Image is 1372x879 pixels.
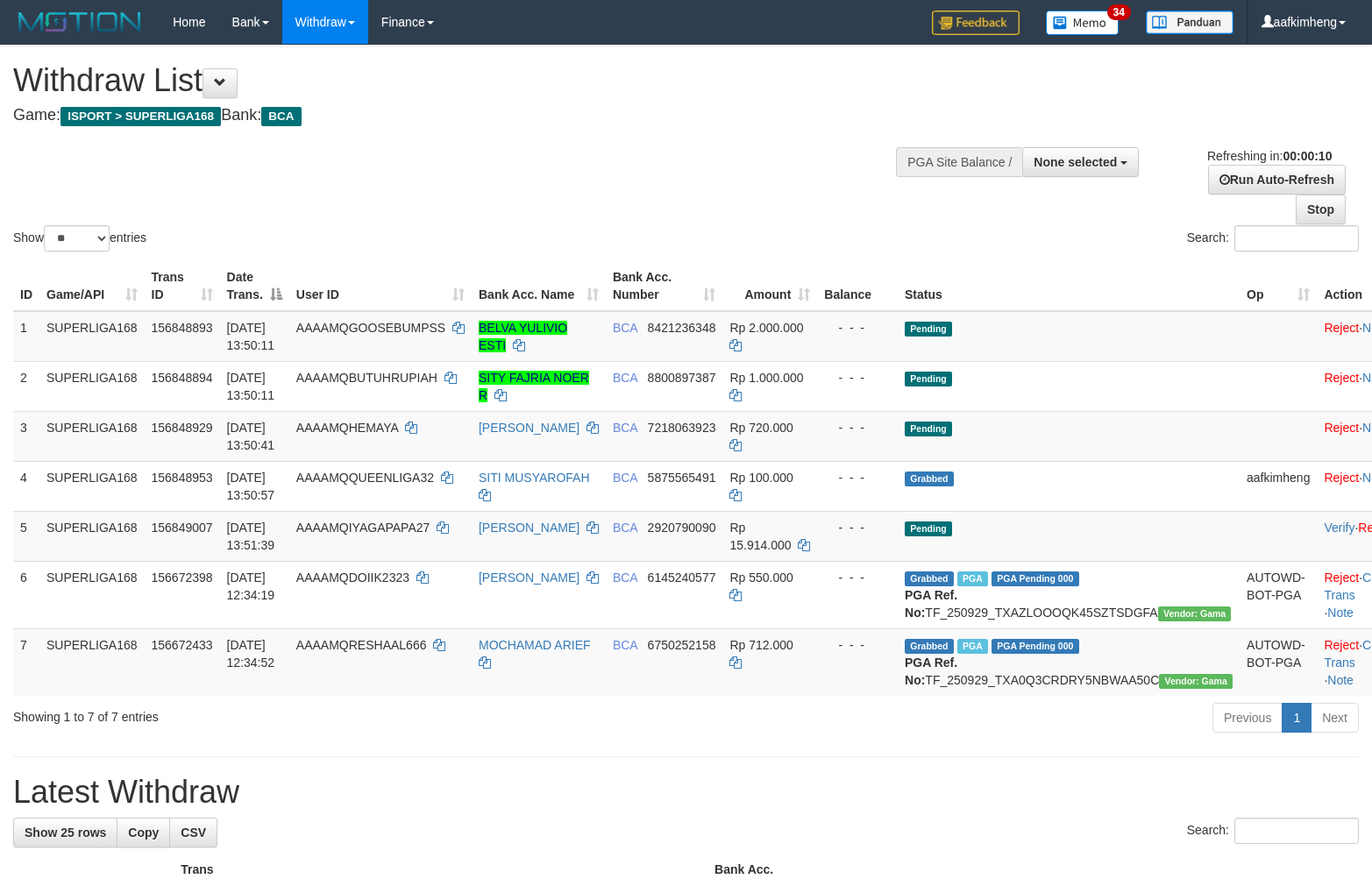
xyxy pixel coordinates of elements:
a: Stop [1296,195,1346,224]
span: 156848893 [152,321,213,335]
span: Marked by aafsoycanthlai [957,639,988,654]
span: Grabbed [905,571,954,586]
td: SUPERLIGA168 [39,411,145,461]
a: [PERSON_NAME] [479,521,579,535]
td: 5 [13,511,39,561]
span: Copy [128,826,159,840]
span: None selected [1034,155,1117,169]
span: [DATE] 12:34:52 [227,638,275,670]
input: Search: [1234,225,1359,252]
span: [DATE] 12:34:19 [227,571,275,602]
span: ISPORT > SUPERLIGA168 [60,107,221,126]
span: Pending [905,322,952,337]
td: aafkimheng [1240,461,1317,511]
span: 34 [1107,4,1131,20]
div: PGA Site Balance / [896,147,1022,177]
div: Showing 1 to 7 of 7 entries [13,701,558,726]
span: BCA [613,521,637,535]
span: BCA [613,471,637,485]
span: AAAAMQHEMAYA [296,421,398,435]
span: Copy 5875565491 to clipboard [648,471,716,485]
a: Reject [1324,638,1359,652]
span: 156848929 [152,421,213,435]
a: CSV [169,818,217,847]
span: AAAAMQGOOSEBUMPSS [296,321,445,335]
span: Pending [905,372,952,386]
a: BELVA YULIVIO ESTI [479,321,567,352]
span: [DATE] 13:51:39 [227,521,275,552]
label: Search: [1187,225,1359,252]
td: TF_250929_TXA0Q3CRDRY5NBWAA50C [898,628,1240,696]
th: Bank Acc. Name: activate to sort column ascending [472,261,606,311]
span: AAAAMQBUTUHRUPIAH [296,371,437,385]
span: 156672433 [152,638,213,652]
div: - - - [824,419,891,436]
label: Show entries [13,225,146,252]
span: AAAAMQRESHAAL666 [296,638,427,652]
a: [PERSON_NAME] [479,571,579,585]
b: PGA Ref. No: [905,588,957,620]
td: 1 [13,311,39,362]
span: Pending [905,521,952,536]
a: Note [1327,673,1354,687]
label: Search: [1187,818,1359,844]
span: AAAAMQIYAGAPAPA27 [296,521,430,535]
span: Rp 15.914.000 [729,521,791,552]
a: Verify [1324,521,1354,535]
div: - - - [824,636,891,654]
td: 6 [13,561,39,628]
span: BCA [613,421,637,435]
a: MOCHAMAD ARIEF [479,638,591,652]
h1: Latest Withdraw [13,775,1359,810]
input: Search: [1234,818,1359,844]
span: Vendor URL: https://trx31.1velocity.biz [1159,674,1233,689]
a: Previous [1212,703,1283,733]
td: AUTOWD-BOT-PGA [1240,628,1317,696]
a: Note [1327,606,1354,620]
h4: Game: Bank: [13,107,897,124]
th: Bank Acc. Number: activate to sort column ascending [606,261,723,311]
span: AAAAMQDOIIK2323 [296,571,409,585]
span: Grabbed [905,639,954,654]
td: 7 [13,628,39,696]
img: Button%20Memo.svg [1046,11,1120,35]
span: PGA Pending [992,639,1079,654]
img: Feedback.jpg [932,11,1020,35]
td: 4 [13,461,39,511]
td: 3 [13,411,39,461]
span: 156848894 [152,371,213,385]
button: None selected [1022,147,1139,177]
div: - - - [824,319,891,337]
span: Rp 2.000.000 [729,321,803,335]
span: Copy 6145240577 to clipboard [648,571,716,585]
span: Copy 8421236348 to clipboard [648,321,716,335]
select: Showentries [44,225,110,252]
div: - - - [824,469,891,486]
span: Grabbed [905,471,954,486]
span: 156849007 [152,521,213,535]
div: - - - [824,369,891,386]
span: BCA [613,321,637,335]
th: Op: activate to sort column ascending [1240,261,1317,311]
img: MOTION_logo.png [13,9,146,35]
span: BCA [261,107,301,126]
th: Trans ID: activate to sort column ascending [145,261,220,311]
div: - - - [824,569,891,586]
a: Reject [1324,371,1359,385]
span: Show 25 rows [25,826,106,840]
b: PGA Ref. No: [905,656,957,687]
a: Next [1311,703,1359,733]
a: 1 [1282,703,1312,733]
th: Game/API: activate to sort column ascending [39,261,145,311]
span: Copy 2920790090 to clipboard [648,521,716,535]
td: TF_250929_TXAZLOOOQK45SZTSDGFA [898,561,1240,628]
a: SITI MUSYAROFAH [479,471,590,485]
span: BCA [613,371,637,385]
td: SUPERLIGA168 [39,361,145,411]
td: SUPERLIGA168 [39,628,145,696]
a: Reject [1324,471,1359,485]
span: [DATE] 13:50:11 [227,371,275,402]
img: panduan.png [1146,11,1233,34]
th: User ID: activate to sort column ascending [289,261,472,311]
span: Copy 6750252158 to clipboard [648,638,716,652]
